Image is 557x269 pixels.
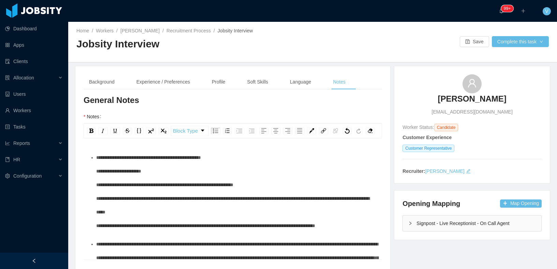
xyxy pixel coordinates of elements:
a: Block Type [171,126,208,136]
a: icon: appstoreApps [5,38,63,52]
div: rdw-toolbar [84,123,382,138]
span: [EMAIL_ADDRESS][DOMAIN_NAME] [432,108,513,116]
a: icon: auditClients [5,55,63,68]
div: Redo [354,128,363,134]
span: HR [13,157,20,162]
div: Left [259,128,268,134]
a: [PERSON_NAME] [425,168,464,174]
a: [PERSON_NAME] [438,93,506,108]
div: Profile [206,74,231,90]
div: rdw-textalign-control [258,126,306,136]
i: icon: line-chart [5,141,10,146]
span: / [92,28,93,33]
a: icon: userWorkers [5,104,63,117]
span: / [116,28,118,33]
span: Customer Representative [402,145,454,152]
a: icon: pie-chartDashboard [5,22,63,35]
div: Strikethrough [123,128,132,134]
h3: [PERSON_NAME] [438,93,506,104]
strong: Recruiter: [402,168,425,174]
button: icon: saveSave [460,36,489,47]
i: icon: setting [5,174,10,178]
strong: Customer Experience [402,135,452,140]
a: icon: robotUsers [5,87,63,101]
span: / [214,28,215,33]
h3: General Notes [84,95,382,106]
a: Recruitment Process [166,28,211,33]
i: icon: plus [521,9,526,13]
span: V [545,7,548,15]
div: rdw-wrapper [84,123,382,259]
button: icon: plusMap Opening [500,199,542,208]
span: Reports [13,140,30,146]
div: Outdent [247,128,256,134]
div: Justify [295,128,304,134]
div: Soft Skills [242,74,274,90]
div: Remove [366,128,375,134]
h4: Opening Mapping [402,199,460,208]
div: Link [319,128,328,134]
div: Undo [343,128,352,134]
a: icon: profileTasks [5,120,63,134]
div: Underline [111,128,120,134]
i: icon: solution [5,75,10,80]
a: [PERSON_NAME] [120,28,160,33]
i: icon: bell [499,9,504,13]
span: Allocation [13,75,34,80]
div: rdw-list-control [209,126,258,136]
span: Jobsity Interview [218,28,253,33]
h2: Jobsity Interview [76,37,313,51]
div: rdw-history-control [341,126,364,136]
div: Unordered [211,128,220,134]
button: Complete this taskicon: down [492,36,549,47]
i: icon: edit [466,169,471,174]
div: Superscript [146,128,156,134]
span: / [162,28,164,33]
i: icon: book [5,157,10,162]
div: rdw-remove-control [364,126,376,136]
div: icon: rightSignpost - Live Receptionist - On Call Agent [403,215,541,231]
div: Bold [87,128,96,134]
div: rdw-block-control [170,126,209,136]
div: Monospace [135,128,143,134]
div: Experience / Preferences [131,74,195,90]
span: Block Type [173,124,198,138]
i: icon: right [408,221,412,225]
div: rdw-inline-control [86,126,170,136]
div: Unlink [331,128,340,134]
sup: 302 [501,5,513,12]
div: Language [284,74,317,90]
div: Background [84,74,120,90]
div: Italic [98,128,108,134]
a: Workers [96,28,114,33]
div: Ordered [223,128,232,134]
span: Worker Status: [402,124,434,130]
a: Home [76,28,89,33]
label: Notes [84,114,104,119]
i: icon: user [467,78,477,88]
div: Right [283,128,292,134]
div: rdw-color-picker [306,126,318,136]
div: rdw-link-control [318,126,341,136]
div: rdw-dropdown [171,126,208,136]
div: Subscript [159,128,168,134]
span: Candidate [434,124,458,131]
div: Notes [327,74,351,90]
div: Indent [234,128,244,134]
div: Center [271,128,280,134]
span: Configuration [13,173,42,179]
